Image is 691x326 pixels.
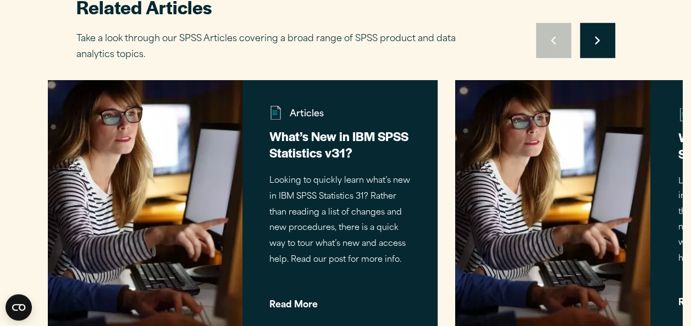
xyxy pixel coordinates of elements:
button: Open CMP widget [5,294,32,321]
p: Looking to quickly learn what’s new in IBM SPSS Statistics 31? Rather than reading a list of chan... [269,173,411,268]
h3: What’s New in IBM SPSS Statistics v31? [269,128,411,161]
button: Move to next slide [580,23,615,58]
p: Take a look through our SPSS Articles covering a broad range of SPSS product and data analytics t... [76,31,461,63]
img: negative documents document [269,106,283,120]
svg: Right pointing chevron [595,36,600,45]
span: Articles [269,106,411,125]
span: Read More [269,292,411,310]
